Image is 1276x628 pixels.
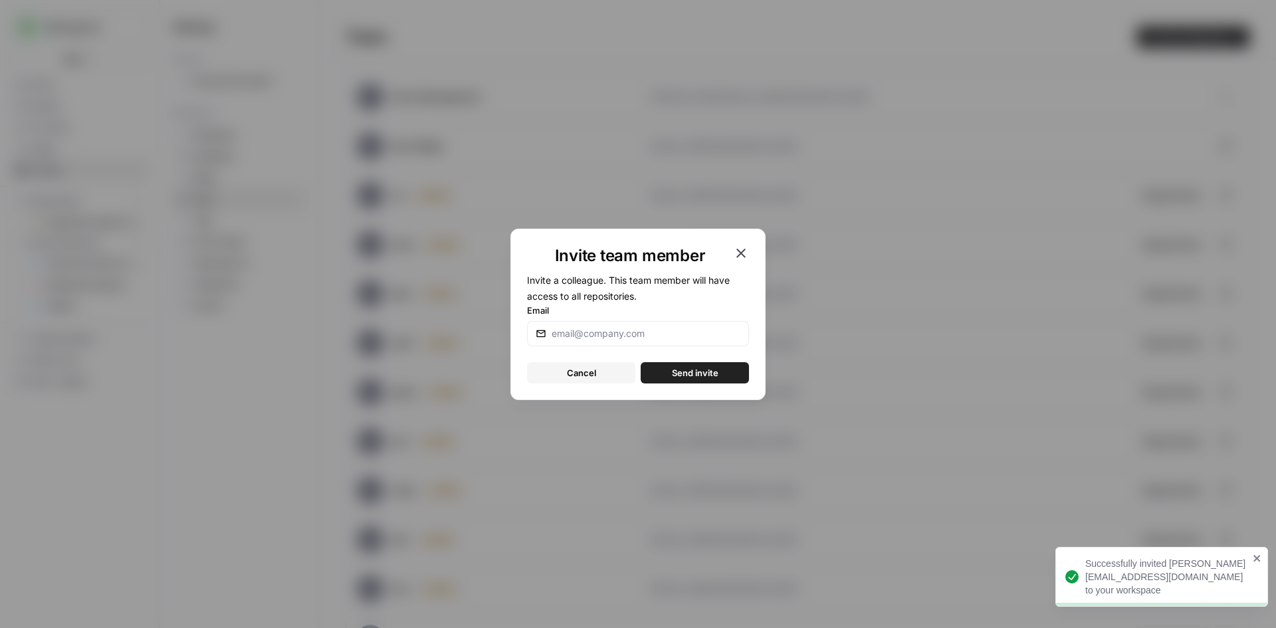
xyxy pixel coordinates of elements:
button: Cancel [527,362,635,383]
span: Invite a colleague. This team member will have access to all repositories. [527,274,730,302]
label: Email [527,304,749,317]
button: close [1253,553,1262,564]
div: Successfully invited [PERSON_NAME][EMAIL_ADDRESS][DOMAIN_NAME] to your workspace [1085,557,1249,597]
span: Cancel [567,366,596,379]
h1: Invite team member [527,245,733,266]
button: Send invite [641,362,749,383]
span: Send invite [672,366,718,379]
input: email@company.com [552,327,740,340]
